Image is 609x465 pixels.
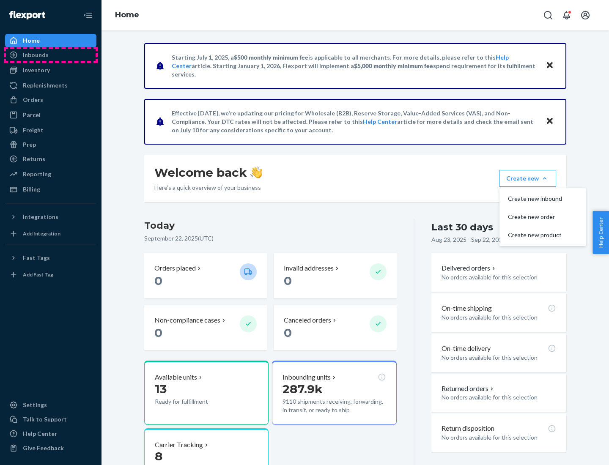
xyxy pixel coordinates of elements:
[5,251,96,265] button: Fast Tags
[5,441,96,455] button: Give Feedback
[501,226,584,244] button: Create new product
[5,398,96,412] a: Settings
[250,167,262,178] img: hand-wave emoji
[5,413,96,426] a: Talk to Support
[23,170,51,178] div: Reporting
[274,305,396,350] button: Canceled orders 0
[23,140,36,149] div: Prep
[442,313,556,322] p: No orders available for this selection
[5,48,96,62] a: Inbounds
[155,372,197,382] p: Available units
[5,210,96,224] button: Integrations
[172,53,538,79] p: Starting July 1, 2025, a is applicable to all merchants. For more details, please refer to this a...
[154,325,162,340] span: 0
[442,304,492,313] p: On-time shipping
[80,7,96,24] button: Close Navigation
[5,79,96,92] a: Replenishments
[442,273,556,282] p: No orders available for this selection
[5,93,96,107] a: Orders
[442,424,494,433] p: Return disposition
[154,315,220,325] p: Non-compliance cases
[5,108,96,122] a: Parcel
[144,361,269,425] button: Available units13Ready for fulfillment
[172,109,538,134] p: Effective [DATE], we're updating our pricing for Wholesale (B2B), Reserve Storage, Value-Added Se...
[108,3,146,27] ol: breadcrumbs
[442,353,556,362] p: No orders available for this selection
[5,138,96,151] a: Prep
[155,382,167,396] span: 13
[544,60,555,72] button: Close
[154,183,262,192] p: Here’s a quick overview of your business
[23,254,50,262] div: Fast Tags
[144,305,267,350] button: Non-compliance cases 0
[431,221,493,234] div: Last 30 days
[155,440,203,450] p: Carrier Tracking
[23,126,44,134] div: Freight
[354,62,433,69] span: $5,000 monthly minimum fee
[501,208,584,226] button: Create new order
[23,415,67,424] div: Talk to Support
[499,170,556,187] button: Create newCreate new inboundCreate new orderCreate new product
[23,213,58,221] div: Integrations
[23,429,57,438] div: Help Center
[508,232,562,238] span: Create new product
[115,10,139,19] a: Home
[284,325,292,340] span: 0
[155,397,233,406] p: Ready for fulfillment
[5,227,96,241] a: Add Integration
[442,384,495,394] button: Returned orders
[283,397,386,414] p: 9110 shipments receiving, forwarding, in transit, or ready to ship
[9,11,45,19] img: Flexport logo
[154,165,262,180] h1: Welcome back
[508,214,562,220] span: Create new order
[155,449,162,463] span: 8
[593,211,609,254] button: Help Center
[5,63,96,77] a: Inventory
[5,183,96,196] a: Billing
[23,111,41,119] div: Parcel
[283,372,331,382] p: Inbounding units
[5,167,96,181] a: Reporting
[442,344,491,353] p: On-time delivery
[144,219,397,232] h3: Today
[431,235,521,244] p: Aug 23, 2025 - Sep 22, 2025 ( UTC )
[501,190,584,208] button: Create new inbound
[234,54,308,61] span: $500 monthly minimum fee
[144,234,397,243] p: September 22, 2025 ( UTC )
[23,66,50,74] div: Inventory
[23,81,68,90] div: Replenishments
[23,51,49,59] div: Inbounds
[5,34,96,47] a: Home
[508,196,562,202] span: Create new inbound
[5,152,96,166] a: Returns
[272,361,396,425] button: Inbounding units287.9k9110 shipments receiving, forwarding, in transit, or ready to ship
[23,36,40,45] div: Home
[284,315,331,325] p: Canceled orders
[284,263,334,273] p: Invalid addresses
[558,7,575,24] button: Open notifications
[154,274,162,288] span: 0
[540,7,557,24] button: Open Search Box
[23,230,60,237] div: Add Integration
[144,253,267,298] button: Orders placed 0
[23,444,64,452] div: Give Feedback
[23,96,43,104] div: Orders
[442,393,556,402] p: No orders available for this selection
[283,382,323,396] span: 287.9k
[23,155,45,163] div: Returns
[23,271,53,278] div: Add Fast Tag
[274,253,396,298] button: Invalid addresses 0
[442,433,556,442] p: No orders available for this selection
[23,185,40,194] div: Billing
[442,263,497,273] button: Delivered orders
[284,274,292,288] span: 0
[154,263,196,273] p: Orders placed
[577,7,594,24] button: Open account menu
[5,427,96,440] a: Help Center
[363,118,397,125] a: Help Center
[5,123,96,137] a: Freight
[23,401,47,409] div: Settings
